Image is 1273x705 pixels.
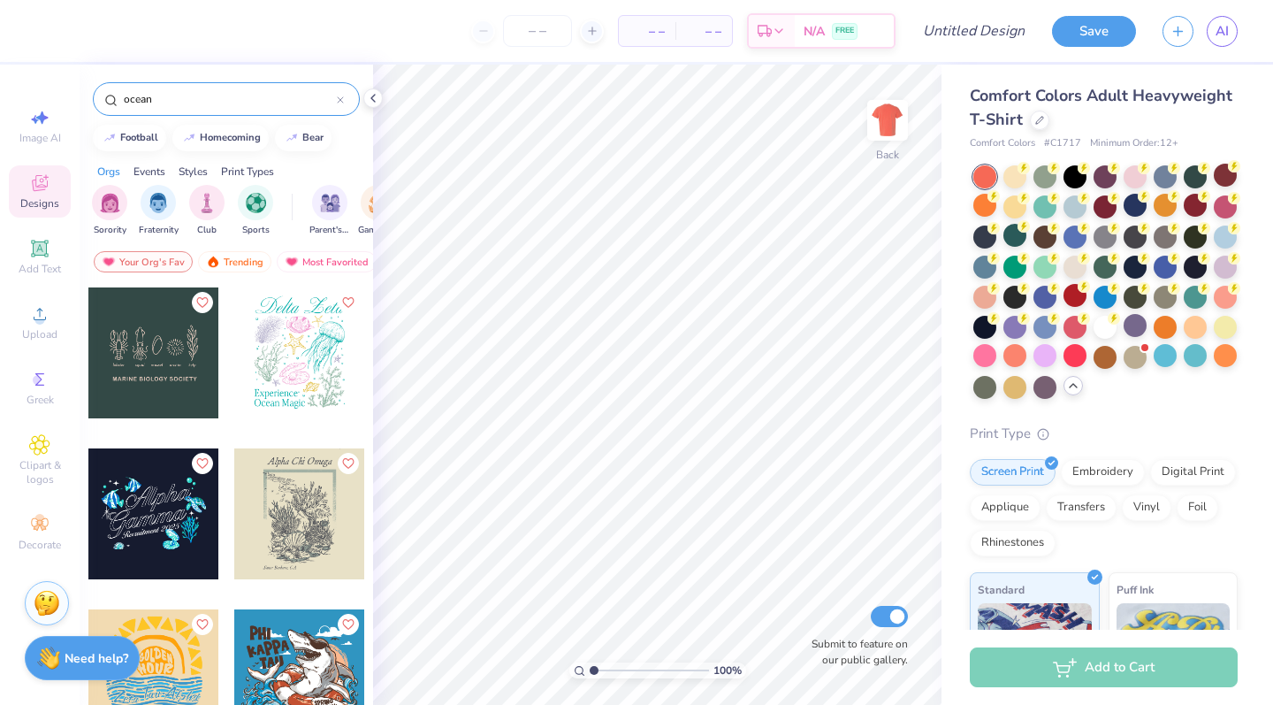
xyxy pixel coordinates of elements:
button: Like [192,292,213,313]
img: Parent's Weekend Image [320,193,340,213]
img: Club Image [197,193,217,213]
div: homecoming [200,133,261,142]
button: bear [275,125,332,151]
span: Sports [242,224,270,237]
div: filter for Sports [238,185,273,237]
img: Game Day Image [369,193,389,213]
div: Transfers [1046,494,1117,521]
img: most_fav.gif [102,256,116,268]
button: Like [338,292,359,313]
img: trend_line.gif [103,133,117,143]
input: Try "Alpha" [122,90,337,108]
button: Save [1052,16,1136,47]
img: Sorority Image [100,193,120,213]
div: filter for Parent's Weekend [309,185,350,237]
img: Standard [978,603,1092,692]
button: filter button [238,185,273,237]
span: FREE [835,25,854,37]
div: Rhinestones [970,530,1056,556]
div: Styles [179,164,208,180]
div: Most Favorited [277,251,377,272]
label: Submit to feature on our public gallery. [802,636,908,668]
div: Back [876,147,899,163]
span: Puff Ink [1117,580,1154,599]
div: Embroidery [1061,459,1145,486]
span: Decorate [19,538,61,552]
span: Upload [22,327,57,341]
div: Orgs [97,164,120,180]
div: Print Types [221,164,274,180]
span: Image AI [19,131,61,145]
input: Untitled Design [909,13,1039,49]
span: Comfort Colors Adult Heavyweight T-Shirt [970,85,1232,130]
div: Trending [198,251,271,272]
button: football [93,125,166,151]
span: – – [629,22,665,41]
span: AI [1216,21,1229,42]
div: Digital Print [1150,459,1236,486]
div: Screen Print [970,459,1056,486]
img: trend_line.gif [182,133,196,143]
button: filter button [139,185,179,237]
div: filter for Club [189,185,225,237]
div: bear [302,133,324,142]
img: trending.gif [206,256,220,268]
button: homecoming [172,125,269,151]
button: Like [192,614,213,635]
img: trend_line.gif [285,133,299,143]
div: filter for Sorority [92,185,127,237]
button: filter button [358,185,399,237]
div: filter for Fraternity [139,185,179,237]
img: Back [870,103,905,138]
div: football [120,133,158,142]
div: Foil [1177,494,1218,521]
button: Like [338,614,359,635]
button: filter button [92,185,127,237]
span: # C1717 [1044,136,1081,151]
div: filter for Game Day [358,185,399,237]
button: Like [338,453,359,474]
span: Comfort Colors [970,136,1035,151]
span: Game Day [358,224,399,237]
button: filter button [189,185,225,237]
span: N/A [804,22,825,41]
button: filter button [309,185,350,237]
img: most_fav.gif [285,256,299,268]
span: Minimum Order: 12 + [1090,136,1178,151]
span: Parent's Weekend [309,224,350,237]
strong: Need help? [65,650,128,667]
span: Designs [20,196,59,211]
img: Fraternity Image [149,193,168,213]
div: Vinyl [1122,494,1171,521]
span: Greek [27,393,54,407]
img: Puff Ink [1117,603,1231,692]
span: Standard [978,580,1025,599]
input: – – [503,15,572,47]
div: Print Type [970,424,1238,444]
span: – – [686,22,721,41]
span: 100 % [713,663,742,678]
a: AI [1207,16,1238,47]
span: Clipart & logos [9,458,71,487]
span: Fraternity [139,224,179,237]
img: Sports Image [246,193,266,213]
div: Events [133,164,165,180]
div: Your Org's Fav [94,251,193,272]
button: Like [192,453,213,474]
span: Add Text [19,262,61,276]
span: Sorority [94,224,126,237]
div: Applique [970,494,1041,521]
span: Club [197,224,217,237]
